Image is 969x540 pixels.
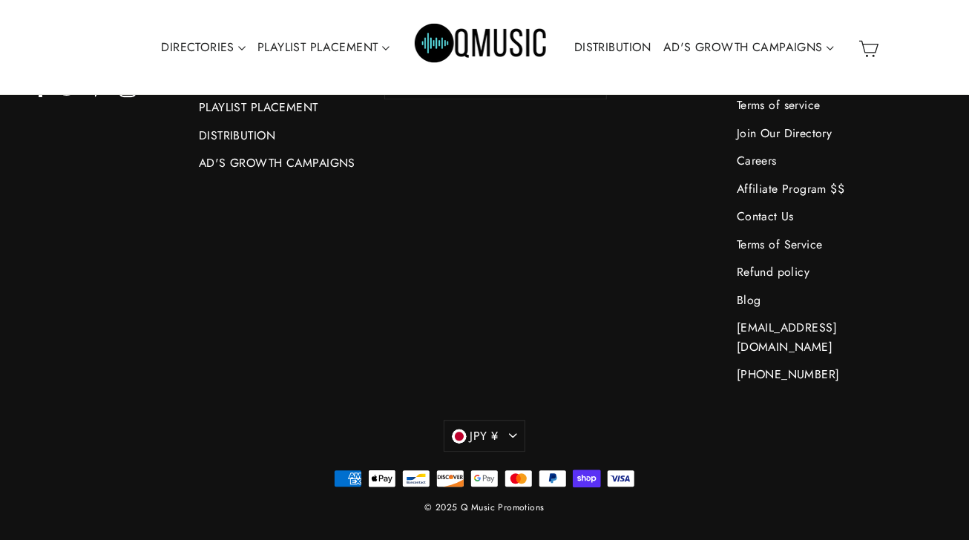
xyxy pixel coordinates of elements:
[252,30,395,65] a: PLAYLIST PLACEMENT
[199,151,362,175] a: AD'S GROWTH CAMPAIGNS
[155,30,252,65] a: DIRECTORIES
[199,123,362,148] a: DISTRIBUTION
[737,121,900,145] a: Join Our Directory
[467,427,499,444] span: JPY ¥
[737,260,900,284] a: Refund policy
[444,420,526,452] button: JPY ¥
[415,13,548,80] img: Q Music Promotions
[737,288,900,312] a: Blog
[47,501,922,515] div: © 2025 Q Music Promotions
[737,204,900,228] a: Contact Us
[737,232,900,257] a: Terms of Service
[737,315,900,359] a: [EMAIL_ADDRESS][DOMAIN_NAME]
[568,30,657,65] a: DISTRIBUTION
[111,4,853,90] div: Primary
[737,362,900,386] a: [PHONE_NUMBER]
[737,93,900,117] a: Terms of service
[737,148,900,173] a: Careers
[657,30,840,65] a: AD'S GROWTH CAMPAIGNS
[737,177,900,201] a: Affiliate Program $$
[199,95,362,119] a: PLAYLIST PLACEMENT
